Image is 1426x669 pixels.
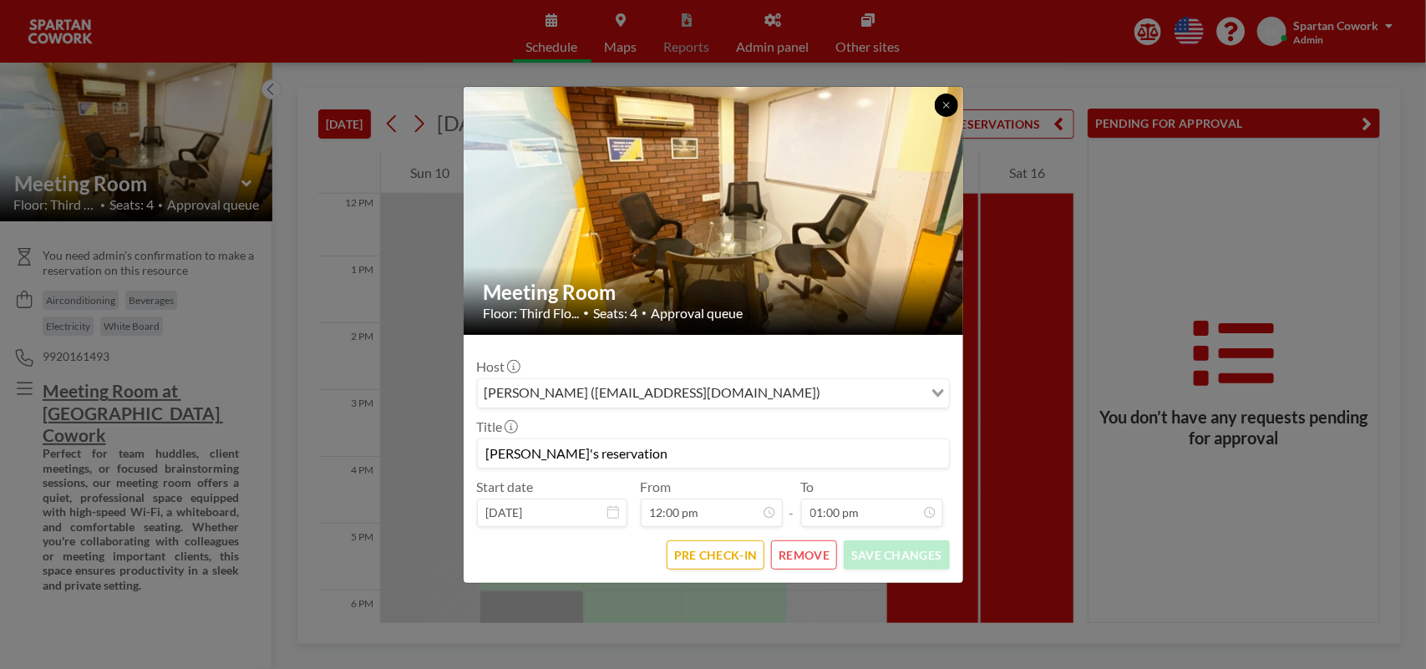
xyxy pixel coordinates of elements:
label: To [801,479,814,495]
span: - [789,484,794,521]
span: Seats: 4 [594,305,638,322]
label: Title [477,418,516,435]
span: [PERSON_NAME] ([EMAIL_ADDRESS][DOMAIN_NAME]) [481,383,825,404]
span: • [584,307,590,319]
input: (No title) [478,439,949,468]
input: Search for option [826,383,921,404]
label: Host [477,358,519,375]
button: REMOVE [771,540,837,570]
button: SAVE CHANGES [844,540,949,570]
label: From [641,479,672,495]
h2: Meeting Room [484,280,945,305]
div: Search for option [478,379,949,408]
label: Start date [477,479,534,495]
img: 537.jpg [464,23,965,398]
span: Approval queue [652,305,743,322]
span: Floor: Third Flo... [484,305,580,322]
span: • [642,307,647,318]
button: PRE CHECK-IN [667,540,764,570]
